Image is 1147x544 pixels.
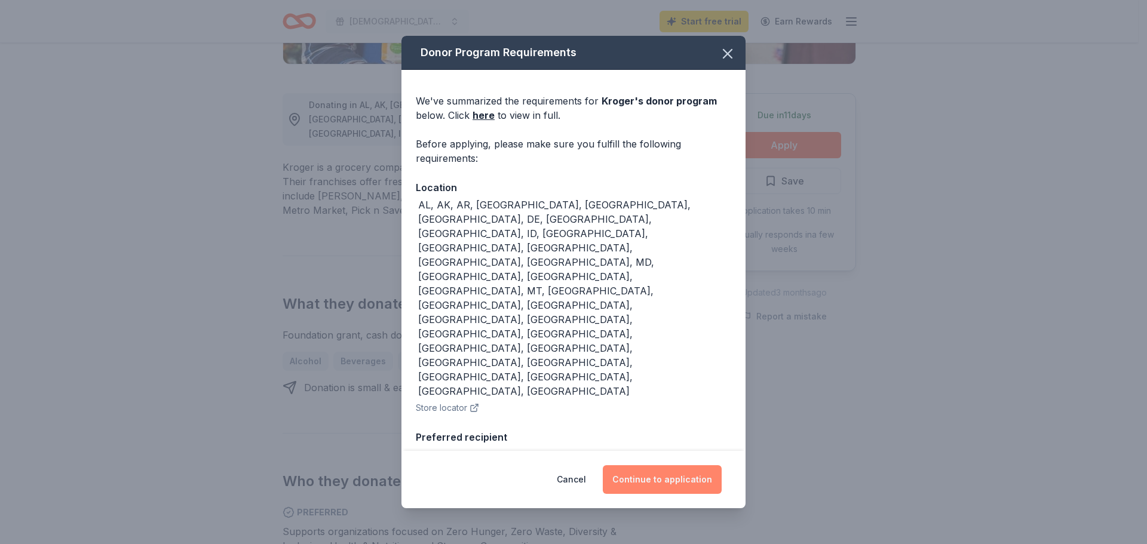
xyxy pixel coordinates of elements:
button: Continue to application [603,465,722,494]
div: Before applying, please make sure you fulfill the following requirements: [416,137,731,165]
div: We've summarized the requirements for below. Click to view in full. [416,94,731,122]
span: Kroger 's donor program [602,95,717,107]
a: here [473,108,495,122]
div: AL, AK, AR, [GEOGRAPHIC_DATA], [GEOGRAPHIC_DATA], [GEOGRAPHIC_DATA], DE, [GEOGRAPHIC_DATA], [GEOG... [418,198,731,398]
button: Cancel [557,465,586,494]
button: Store locator [416,401,479,415]
div: Supports organizations focused on Zero Hunger, Zero Waste, Diversity & Inclusion, Health & Nutrit... [418,448,731,477]
div: Location [416,180,731,195]
div: Preferred recipient [416,429,731,445]
div: Donor Program Requirements [401,36,746,70]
